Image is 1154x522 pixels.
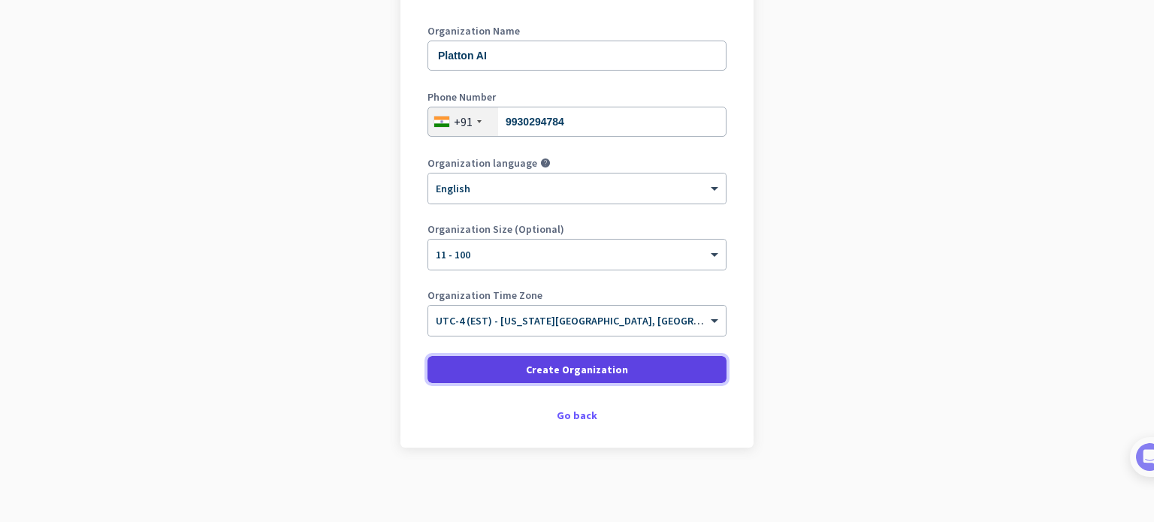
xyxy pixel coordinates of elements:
[427,26,727,36] label: Organization Name
[427,356,727,383] button: Create Organization
[427,290,727,300] label: Organization Time Zone
[427,158,537,168] label: Organization language
[427,410,727,421] div: Go back
[427,107,727,137] input: 74104 10123
[427,41,727,71] input: What is the name of your organization?
[540,158,551,168] i: help
[454,114,473,129] div: +91
[427,224,727,234] label: Organization Size (Optional)
[427,92,727,102] label: Phone Number
[526,362,628,377] span: Create Organization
